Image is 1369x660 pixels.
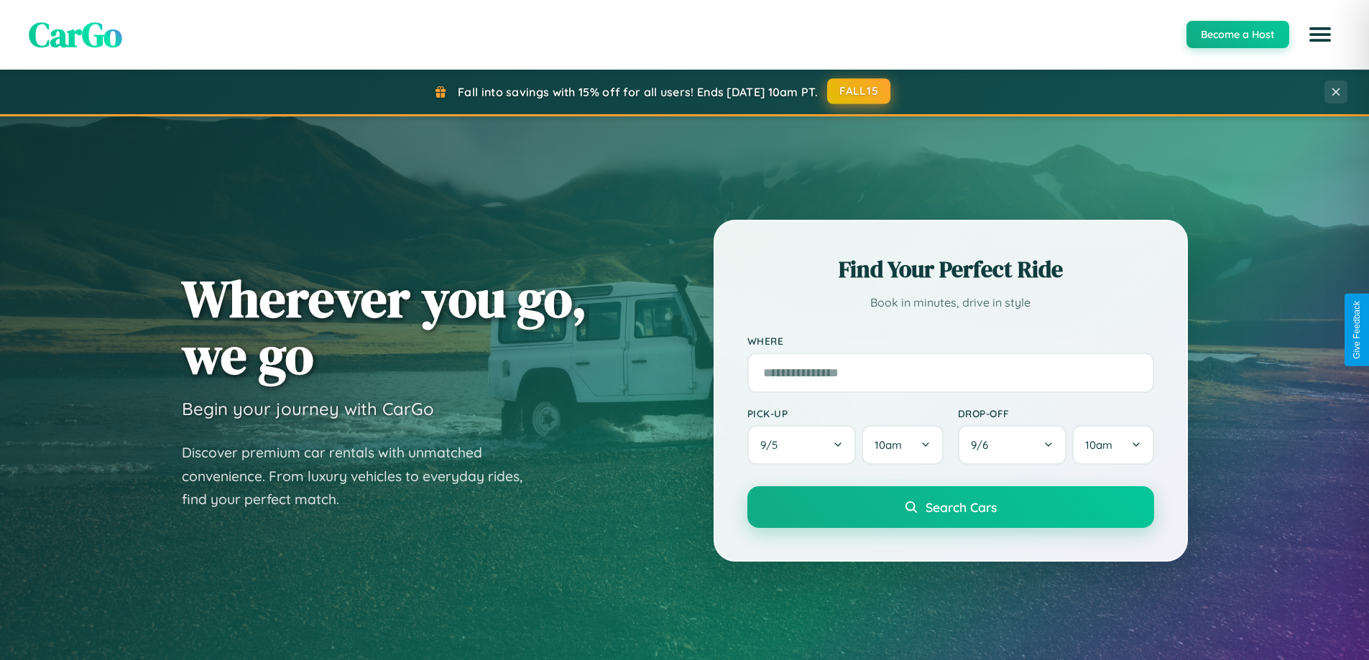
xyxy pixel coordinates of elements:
button: 9/6 [958,425,1067,465]
button: 10am [1072,425,1153,465]
button: FALL15 [827,78,890,104]
span: 10am [875,438,902,452]
span: Search Cars [926,499,997,515]
label: Where [747,335,1154,347]
button: Open menu [1300,14,1340,55]
span: 9 / 5 [760,438,785,452]
h3: Begin your journey with CarGo [182,398,434,419]
span: Fall into savings with 15% off for all users! Ends [DATE] 10am PT. [458,85,818,99]
button: Search Cars [747,486,1154,528]
label: Pick-up [747,407,944,419]
button: Become a Host [1186,21,1289,48]
span: 9 / 6 [971,438,995,452]
h1: Wherever you go, we go [182,270,587,384]
span: CarGo [29,11,122,58]
p: Book in minutes, drive in style [747,292,1154,313]
span: 10am [1085,438,1112,452]
button: 9/5 [747,425,857,465]
div: Give Feedback [1352,301,1362,359]
label: Drop-off [958,407,1154,419]
p: Discover premium car rentals with unmatched convenience. From luxury vehicles to everyday rides, ... [182,441,541,511]
h2: Find Your Perfect Ride [747,254,1154,285]
button: 10am [862,425,943,465]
